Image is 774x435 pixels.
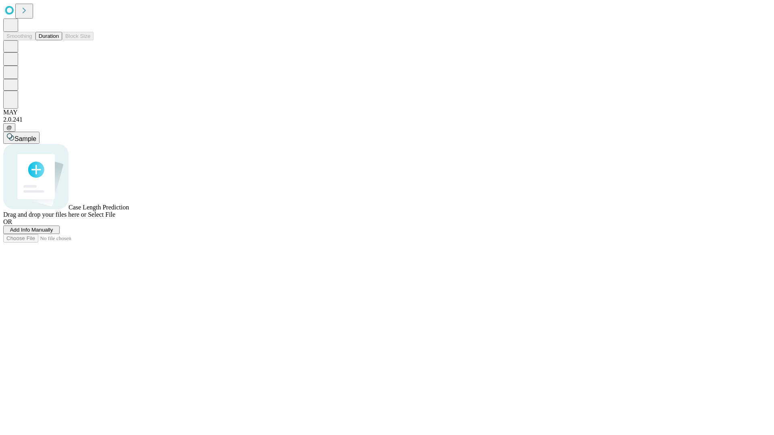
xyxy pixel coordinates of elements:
[15,135,36,142] span: Sample
[3,116,771,123] div: 2.0.241
[88,211,115,218] span: Select File
[69,204,129,211] span: Case Length Prediction
[10,227,53,233] span: Add Info Manually
[3,123,15,132] button: @
[62,32,94,40] button: Block Size
[3,211,86,218] span: Drag and drop your files here or
[3,226,60,234] button: Add Info Manually
[3,32,35,40] button: Smoothing
[3,218,12,225] span: OR
[6,124,12,130] span: @
[3,132,40,144] button: Sample
[35,32,62,40] button: Duration
[3,109,771,116] div: MAY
